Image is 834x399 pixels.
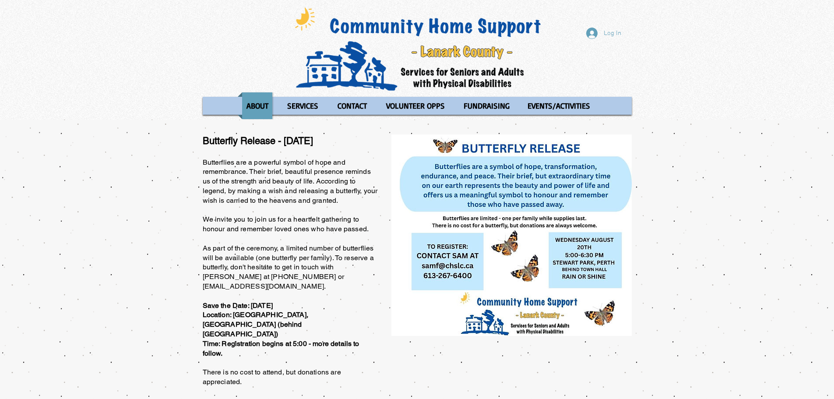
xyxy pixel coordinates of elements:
a: FUNDRAISING [455,92,517,119]
a: SERVICES [279,92,327,119]
span: Save the Date: [DATE] Location: [GEOGRAPHIC_DATA], [GEOGRAPHIC_DATA] (behind [GEOGRAPHIC_DATA]) T... [203,301,359,357]
a: EVENTS/ACTIVITIES [519,92,598,119]
p: ABOUT [243,92,272,119]
p: EVENTS/ACTIVITIES [524,92,594,119]
span: Butterflies are a powerful symbol of hope and remembrance. Their brief, beautiful presence remind... [203,158,378,386]
img: butterfly_release_2025.jpg [391,134,632,336]
button: Log In [580,25,627,42]
a: ABOUT [238,92,277,119]
p: SERVICES [283,92,322,119]
span: Log In [601,29,624,38]
a: VOLUNTEER OPPS [378,92,453,119]
p: CONTACT [334,92,371,119]
span: Butterfly Release - [DATE] [203,135,313,146]
a: CONTACT [329,92,376,119]
p: VOLUNTEER OPPS [382,92,449,119]
p: FUNDRAISING [460,92,514,119]
nav: Site [203,92,632,119]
